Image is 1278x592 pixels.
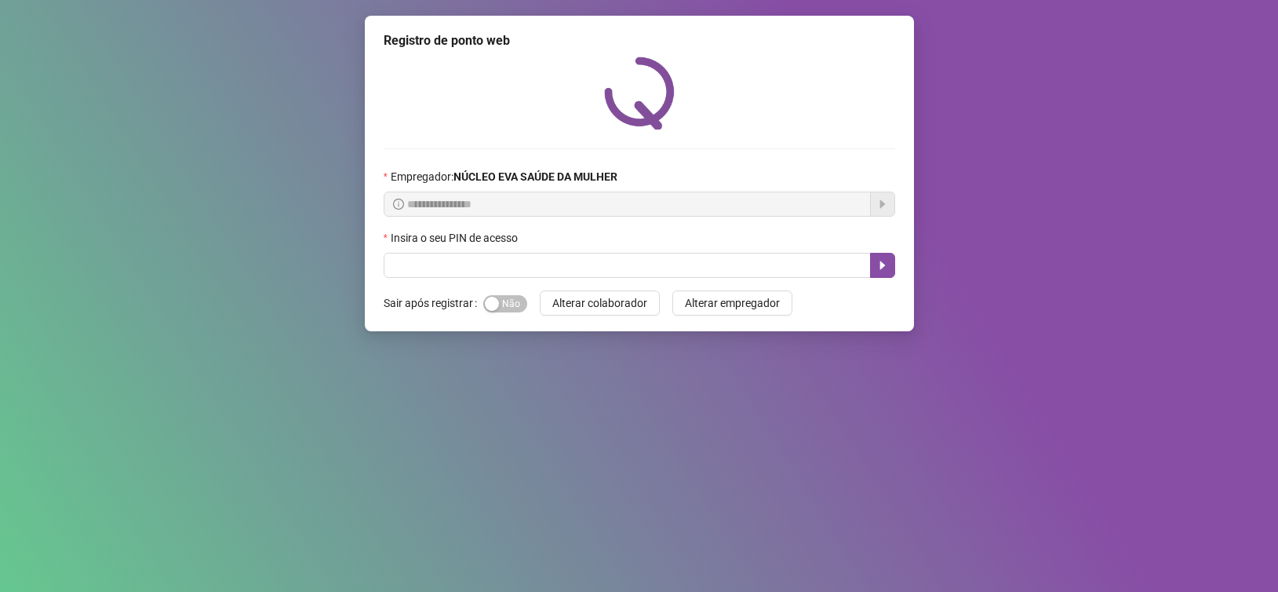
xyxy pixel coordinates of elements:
[876,259,889,272] span: caret-right
[552,294,647,312] span: Alterar colaborador
[685,294,780,312] span: Alterar empregador
[453,170,617,183] strong: NÚCLEO EVA SAÚDE DA MULHER
[540,291,660,316] button: Alterar colaborador
[384,291,483,316] label: Sair após registrar
[384,31,895,50] div: Registro de ponto web
[672,291,792,316] button: Alterar empregador
[384,229,528,247] label: Insira o seu PIN de acesso
[393,199,404,210] span: info-circle
[391,168,617,185] span: Empregador :
[604,57,675,130] img: QRPoint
